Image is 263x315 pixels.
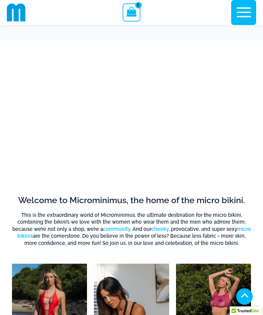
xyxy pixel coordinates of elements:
a: community [103,226,130,232]
h2: Welcome to Microminimus, the home of the micro bikini. [12,195,251,206]
img: cropped mm emblem [7,3,26,22]
a: View Shopping Cart, empty [123,3,140,21]
h6: This is the extraordinary world of Microminimus, the ultimate destination for the micro bikini, c... [12,212,251,247]
a: cheeky [151,226,168,232]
